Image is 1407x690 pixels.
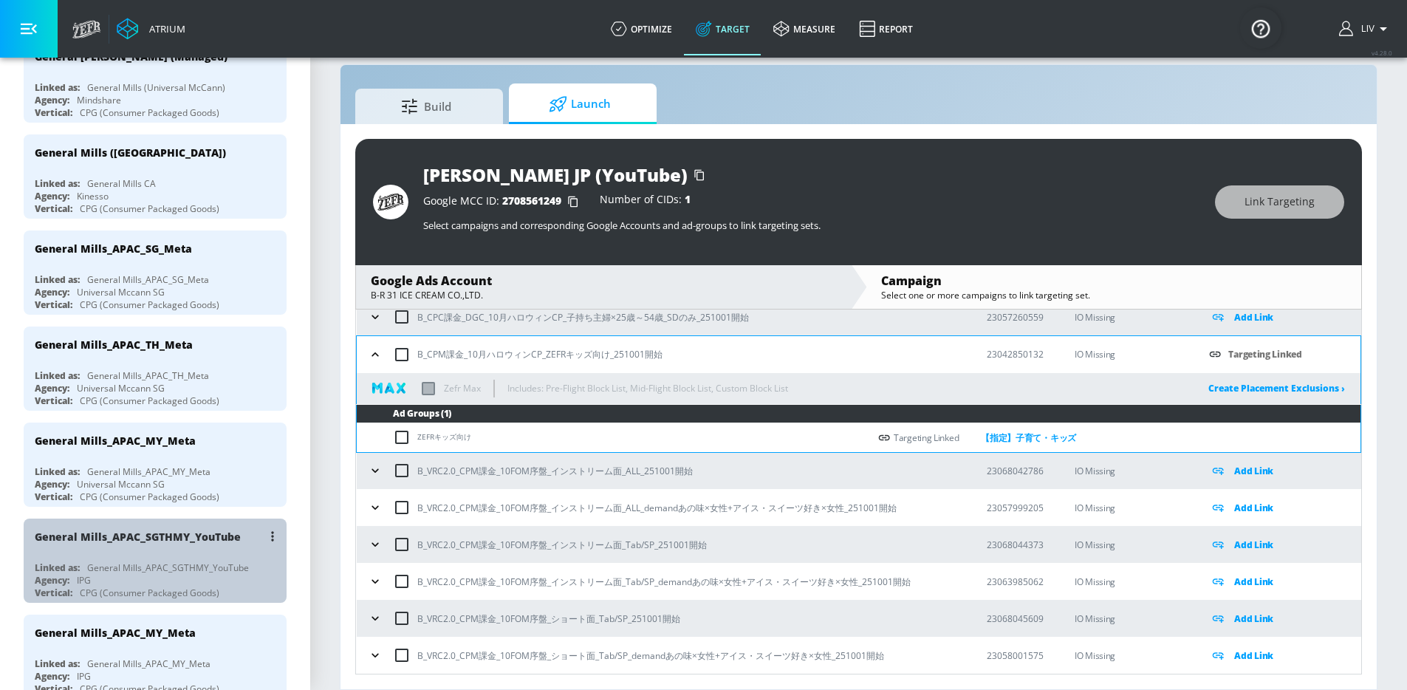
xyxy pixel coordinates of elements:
[1234,309,1273,326] p: Add Link
[881,289,1346,301] div: Select one or more campaigns to link targeting set.
[1075,610,1185,627] p: IO Missing
[1234,610,1273,627] p: Add Link
[87,561,249,574] div: General Mills_APAC_SGTHMY_YouTube
[417,611,680,626] p: B_VRC2.0_CPM課金_10FOM序盤_ショート面_Tab/SP_251001開始
[423,219,1200,232] p: Select campaigns and corresponding Google Accounts and ad-groups to link targeting sets.
[87,177,156,190] div: General Mills CA
[24,519,287,603] div: General Mills_APAC_SGTHMY_YouTubeLinked as:General Mills_APAC_SGTHMY_YouTubeAgency:IPGVertical:CP...
[35,434,196,448] div: General Mills_APAC_MY_Meta
[77,94,121,106] div: Mindshare
[1075,309,1185,326] p: IO Missing
[24,38,287,123] div: General [PERSON_NAME] (Managed)Linked as:General Mills (Universal McCann)Agency:MindshareVertical...
[987,611,1051,626] p: 23068045609
[87,273,209,286] div: General Mills_APAC_SG_Meta
[80,587,219,599] div: CPG (Consumer Packaged Goods)
[599,2,684,55] a: optimize
[1209,536,1360,553] div: Add Link
[35,273,80,286] div: Linked as:
[1234,647,1273,664] p: Add Link
[1339,20,1392,38] button: Liv
[1228,348,1301,361] a: Targeting Linked
[77,670,91,683] div: IPG
[1240,7,1281,49] button: Open Resource Center
[1234,499,1273,516] p: Add Link
[1075,462,1185,479] p: IO Missing
[80,491,219,503] div: CPG (Consumer Packaged Goods)
[987,500,1051,516] p: 23057999205
[894,429,1076,446] div: Targeting Linked
[35,478,69,491] div: Agency:
[1234,573,1273,590] p: Add Link
[80,298,219,311] div: CPG (Consumer Packaged Goods)
[444,380,481,396] p: Zefr Max
[357,423,869,452] td: ZEFRキッズ向け
[684,2,761,55] a: Target
[24,134,287,219] div: General Mills ([GEOGRAPHIC_DATA])Linked as:General Mills CAAgency:KinessoVertical:CPG (Consumer P...
[35,242,192,256] div: General Mills_APAC_SG_Meta
[35,574,69,587] div: Agency:
[77,478,165,491] div: Universal Mccann SG
[987,574,1051,590] p: 23063985062
[987,463,1051,479] p: 23068042786
[1209,573,1360,590] div: Add Link
[1209,462,1360,479] div: Add Link
[1075,647,1185,664] p: IO Missing
[35,146,226,160] div: General Mills ([GEOGRAPHIC_DATA])
[417,310,749,325] p: B_CPC課金_DGC_10月ハロウィンCP_子持ち主婦×25歳～54歳_SDのみ_251001開始
[1075,536,1185,553] p: IO Missing
[35,338,193,352] div: General Mills_APAC_TH_Meta
[35,94,69,106] div: Agency:
[357,405,1360,423] th: Ad Groups (1)
[1075,573,1185,590] p: IO Missing
[77,190,109,202] div: Kinesso
[117,18,185,40] a: Atrium
[959,429,1076,446] a: 【指定】子育て・キッズ
[987,346,1051,362] p: 23042850132
[987,537,1051,553] p: 23068044373
[35,657,80,670] div: Linked as:
[524,86,636,122] span: Launch
[1209,309,1360,326] div: Add Link
[35,106,72,119] div: Vertical:
[417,574,911,590] p: B_VRC2.0_CPM課金_10FOM序盤_インストリーム面_Tab/SP_demandあの味×女性+アイス・スイーツ好き×女性_251001開始
[87,369,209,382] div: General Mills_APAC_TH_Meta
[1234,536,1273,553] p: Add Link
[24,423,287,507] div: General Mills_APAC_MY_MetaLinked as:General Mills_APAC_MY_MetaAgency:Universal Mccann SGVertical:...
[423,194,585,209] div: Google MCC ID:
[35,670,69,683] div: Agency:
[1355,24,1375,34] span: login as: liv.ho@zefr.com
[80,394,219,407] div: CPG (Consumer Packaged Goods)
[24,230,287,315] div: General Mills_APAC_SG_MetaLinked as:General Mills_APAC_SG_MetaAgency:Universal Mccann SGVertical:...
[1234,462,1273,479] p: Add Link
[881,273,1346,289] div: Campaign
[35,369,80,382] div: Linked as:
[87,465,210,478] div: General Mills_APAC_MY_Meta
[35,394,72,407] div: Vertical:
[87,81,225,94] div: General Mills (Universal McCann)
[417,500,897,516] p: B_VRC2.0_CPM課金_10FOM序盤_インストリーム面_ALL_demandあの味×女性+アイス・スイーツ好き×女性_251001開始
[77,382,165,394] div: Universal Mccann SG
[507,380,788,396] p: Includes: Pre-Flight Block List, Mid-Flight Block List, Custom Block List
[356,265,851,309] div: Google Ads AccountB-R 31 ICE CREAM CO.,LTD.
[423,163,688,187] div: [PERSON_NAME] JP (YouTube)
[35,382,69,394] div: Agency:
[1209,647,1360,664] div: Add Link
[987,310,1051,325] p: 23057260559
[35,530,241,544] div: General Mills_APAC_SGTHMY_YouTube
[35,202,72,215] div: Vertical:
[35,81,80,94] div: Linked as:
[35,465,80,478] div: Linked as:
[35,587,72,599] div: Vertical:
[35,177,80,190] div: Linked as:
[35,561,80,574] div: Linked as:
[35,491,72,503] div: Vertical:
[370,89,482,124] span: Build
[761,2,847,55] a: measure
[1075,499,1185,516] p: IO Missing
[685,192,691,206] span: 1
[1209,610,1360,627] div: Add Link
